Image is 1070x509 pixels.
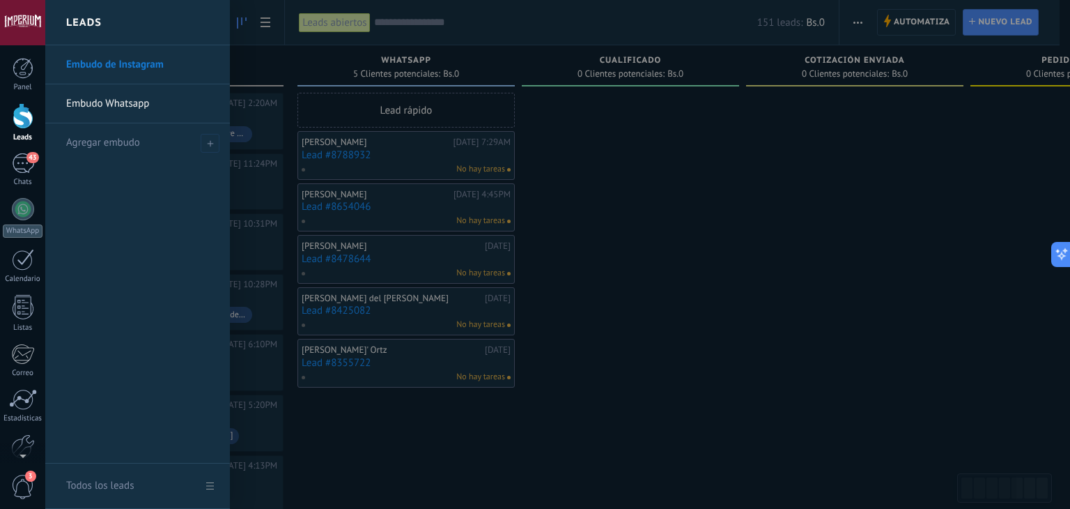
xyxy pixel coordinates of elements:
[3,414,43,423] div: Estadísticas
[3,275,43,284] div: Calendario
[66,1,102,45] h2: Leads
[45,464,230,509] a: Todos los leads
[66,466,134,506] div: Todos los leads
[3,83,43,92] div: Panel
[66,84,216,123] a: Embudo Whatsapp
[3,369,43,378] div: Correo
[3,225,42,238] div: WhatsApp
[3,133,43,142] div: Leads
[66,45,216,84] a: Embudo de Instagram
[66,136,140,149] span: Agregar embudo
[3,324,43,333] div: Listas
[201,134,219,153] span: Agregar embudo
[3,178,43,187] div: Chats
[26,152,38,163] span: 43
[25,471,36,482] span: 3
